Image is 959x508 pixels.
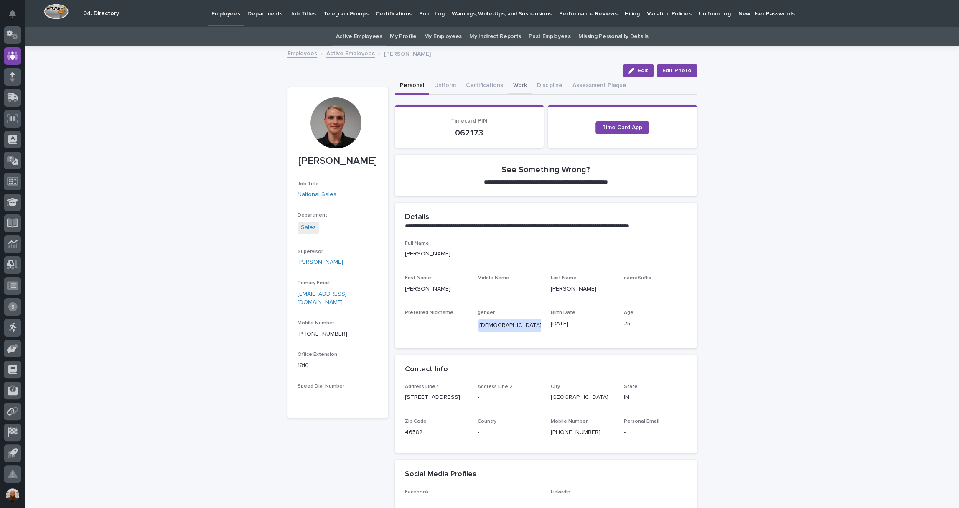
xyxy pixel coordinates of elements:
[395,77,429,95] button: Personal
[551,310,575,315] span: Birth Date
[326,48,375,58] a: Active Employees
[624,393,687,402] p: IN
[298,181,319,186] span: Job Title
[532,77,567,95] button: Discipline
[298,384,344,389] span: Speed Dial Number
[478,428,541,437] p: -
[336,27,382,46] a: Active Employees
[638,68,648,74] span: Edit
[624,285,687,294] p: -
[44,4,69,19] img: Workspace Logo
[478,319,543,332] div: [DEMOGRAPHIC_DATA]
[551,276,577,281] span: Last Name
[424,27,462,46] a: My Employees
[405,419,427,424] span: Zip Code
[405,241,429,246] span: Full Name
[405,365,448,374] h2: Contact Info
[657,64,697,77] button: Edit Photo
[624,310,633,315] span: Age
[405,250,687,258] p: [PERSON_NAME]
[298,281,330,286] span: Primary Email
[390,27,417,46] a: My Profile
[298,190,336,199] a: National Sales
[405,384,439,389] span: Address Line 1
[478,384,513,389] span: Address Line 2
[508,77,532,95] button: Work
[405,319,468,328] p: -
[624,419,659,424] span: Personal Email
[384,49,431,58] p: [PERSON_NAME]
[405,428,468,437] p: 46582
[298,393,378,401] p: -
[405,470,476,479] h2: Social Media Profiles
[478,285,541,294] p: -
[451,118,487,124] span: Timecard PIN
[551,384,560,389] span: City
[298,213,327,218] span: Department
[429,77,461,95] button: Uniform
[623,64,654,77] button: Edit
[298,361,378,370] p: 1810
[83,10,119,17] h2: 04. Directory
[624,319,687,328] p: 25
[405,128,534,138] p: 062173
[298,249,323,254] span: Supervisor
[478,419,496,424] span: Country
[405,276,431,281] span: First Name
[567,77,631,95] button: Assessment Plaque
[10,10,21,23] div: Notifications
[624,428,687,437] p: -
[578,27,649,46] a: Missing Personality Details
[551,393,614,402] p: [GEOGRAPHIC_DATA]
[501,165,590,175] h2: See Something Wrong?
[4,5,21,23] button: Notifications
[405,285,468,294] p: [PERSON_NAME]
[298,291,347,306] a: [EMAIL_ADDRESS][DOMAIN_NAME]
[405,310,453,315] span: Preferred Nickname
[602,125,642,130] span: Time Card App
[298,155,378,167] p: [PERSON_NAME]
[287,48,317,58] a: Employees
[478,276,509,281] span: Middle Name
[551,285,614,294] p: [PERSON_NAME]
[624,384,638,389] span: State
[405,490,429,495] span: Facebook
[551,429,600,435] a: [PHONE_NUMBER]
[301,223,316,232] a: Sales
[4,486,21,504] button: users-avatar
[298,321,334,326] span: Mobile Number
[298,258,343,267] a: [PERSON_NAME]
[478,310,495,315] span: gender
[529,27,571,46] a: Past Employees
[405,393,468,402] p: [STREET_ADDRESS]
[405,498,541,507] p: -
[595,121,649,134] a: Time Card App
[551,419,588,424] span: Mobile Number
[461,77,508,95] button: Certifications
[662,66,692,75] span: Edit Photo
[551,490,570,495] span: LinkedIn
[551,319,614,328] p: [DATE]
[551,498,687,507] p: -
[298,331,347,337] a: [PHONE_NUMBER]
[478,393,541,402] p: -
[405,213,429,222] h2: Details
[469,27,521,46] a: My Indirect Reports
[624,276,651,281] span: nameSuffix
[298,352,337,357] span: Office Extension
